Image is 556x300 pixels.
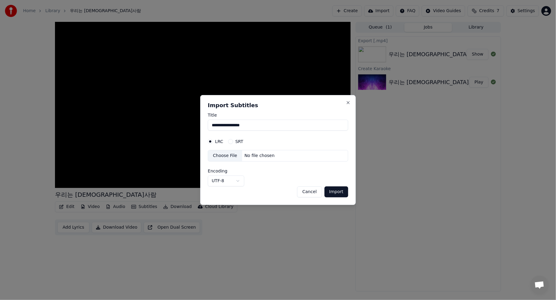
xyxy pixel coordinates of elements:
label: Encoding [208,169,244,173]
label: Title [208,113,348,117]
button: Import [324,186,348,197]
div: No file chosen [242,153,277,159]
button: Cancel [297,186,322,197]
h2: Import Subtitles [208,103,348,108]
label: SRT [235,139,243,144]
div: Choose File [208,150,242,161]
label: LRC [215,139,223,144]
